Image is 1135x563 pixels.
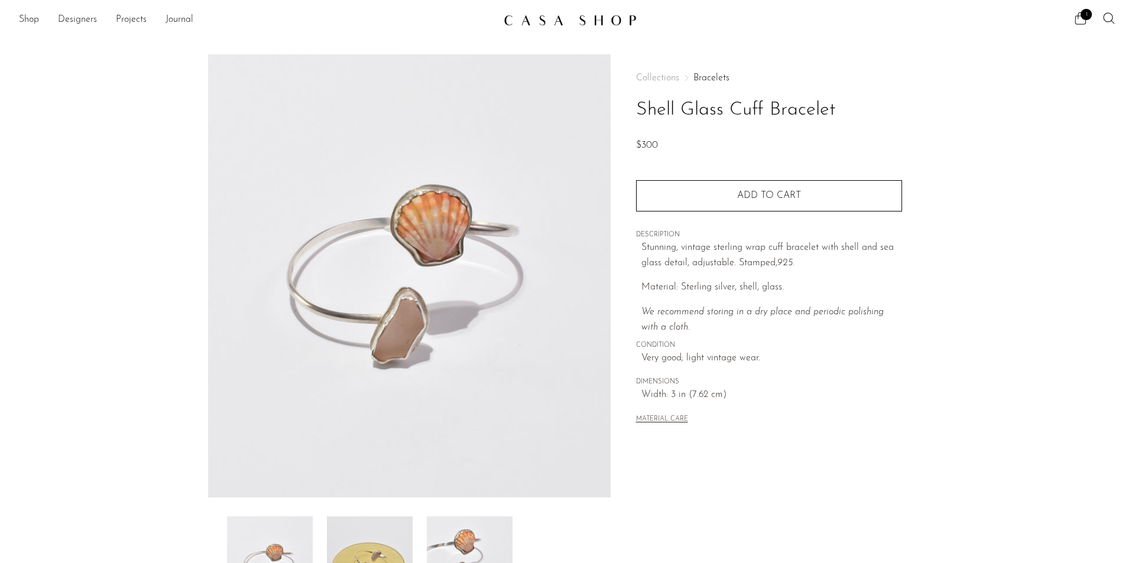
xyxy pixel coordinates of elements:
[693,73,729,83] a: Bracelets
[636,340,902,351] span: CONDITION
[641,388,902,403] span: Width: 3 in (7.62 cm)
[641,240,902,271] p: Stunning, vintage sterling wrap cuff bracelet with shell and sea glass detail, adjustable. Stamped,
[636,377,902,388] span: DIMENSIONS
[641,351,902,366] span: Very good; light vintage wear.
[636,73,679,83] span: Collections
[208,54,611,497] img: Shell Glass Cuff Bracelet
[116,12,147,28] a: Projects
[1081,9,1092,20] span: 1
[58,12,97,28] a: Designers
[166,12,193,28] a: Journal
[737,191,801,200] span: Add to cart
[641,307,884,332] i: We recommend storing in a dry place and periodic polishing with a cloth.
[19,12,39,28] a: Shop
[636,73,902,83] nav: Breadcrumbs
[19,10,494,30] ul: NEW HEADER MENU
[636,141,658,150] span: $300
[641,280,902,295] p: Material: Sterling silver, shell, glass.
[19,10,494,30] nav: Desktop navigation
[636,415,688,424] button: MATERIAL CARE
[636,95,902,125] h1: Shell Glass Cuff Bracelet
[636,180,902,211] button: Add to cart
[777,258,794,268] em: 925.
[636,230,902,240] span: DESCRIPTION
